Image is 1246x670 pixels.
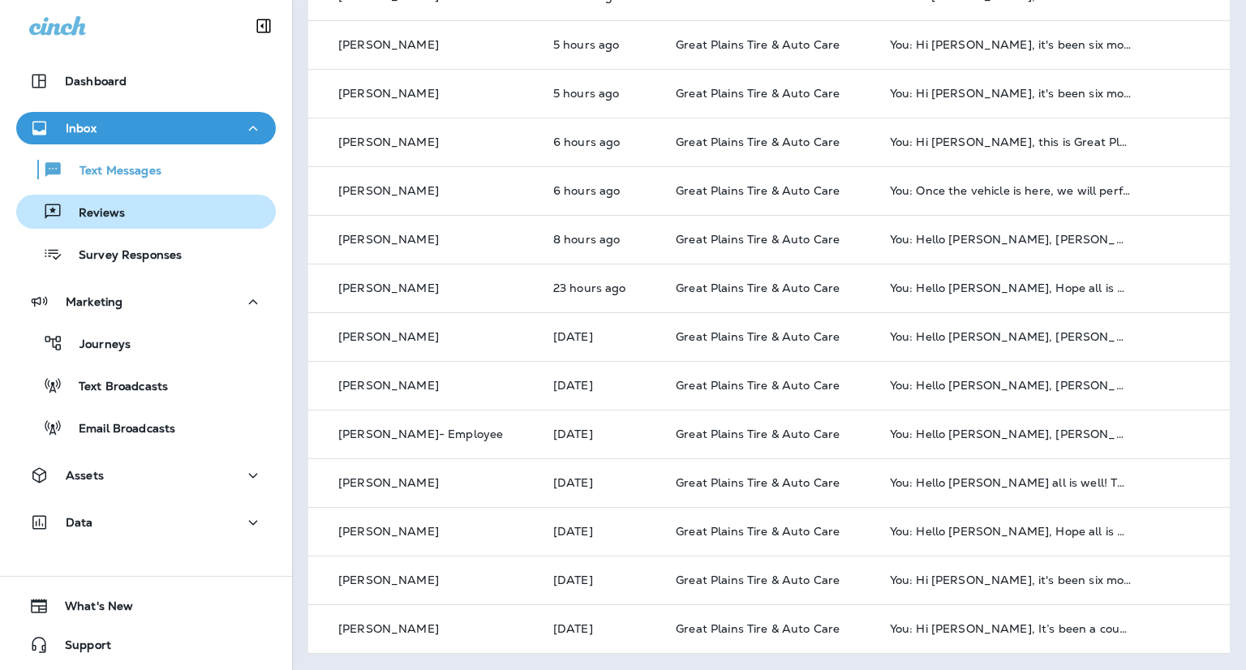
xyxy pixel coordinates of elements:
[553,233,650,246] p: Oct 10, 2025 08:03 AM
[49,638,111,658] span: Support
[338,233,439,246] p: [PERSON_NAME]
[676,524,840,539] span: Great Plains Tire & Auto Care
[338,622,439,635] p: [PERSON_NAME]
[338,87,439,100] p: [PERSON_NAME]
[16,368,276,402] button: Text Broadcasts
[16,286,276,318] button: Marketing
[16,152,276,187] button: Text Messages
[65,75,127,88] p: Dashboard
[338,135,439,148] p: [PERSON_NAME]
[338,573,439,586] p: [PERSON_NAME]
[16,590,276,622] button: What's New
[338,281,439,294] p: [PERSON_NAME]
[676,427,840,441] span: Great Plains Tire & Auto Care
[676,621,840,636] span: Great Plains Tire & Auto Care
[66,516,93,529] p: Data
[890,184,1132,197] div: You: Once the vehicle is here, we will perform a no-cost visual inspection of the entire brake sy...
[890,379,1132,392] div: You: Hello Michael, Hope all is well! This is Justin from Great Plains Tire & Auto Care. I wanted...
[553,427,650,440] p: Oct 9, 2025 12:30 PM
[553,87,650,100] p: Oct 10, 2025 10:22 AM
[553,330,650,343] p: Oct 9, 2025 03:30 PM
[676,281,840,295] span: Great Plains Tire & Auto Care
[16,506,276,539] button: Data
[16,65,276,97] button: Dashboard
[49,599,133,619] span: What's New
[553,281,650,294] p: Oct 9, 2025 04:30 PM
[676,86,840,101] span: Great Plains Tire & Auto Care
[16,459,276,492] button: Assets
[676,475,840,490] span: Great Plains Tire & Auto Care
[553,525,650,538] p: Oct 9, 2025 11:30 AM
[890,87,1132,100] div: You: Hi Levi, it's been six months since we last serviced your 2012 Ram 2500 at Great Plains Tire...
[553,622,650,635] p: Oct 9, 2025 10:22 AM
[553,379,650,392] p: Oct 9, 2025 01:30 PM
[338,38,439,51] p: [PERSON_NAME]
[553,476,650,489] p: Oct 9, 2025 11:30 AM
[66,469,104,482] p: Assets
[62,206,125,221] p: Reviews
[676,329,840,344] span: Great Plains Tire & Auto Care
[890,233,1132,246] div: You: Hello Richard, Hope all is well! This is Justin from Great Plains Tire & Auto Care. I wanted...
[16,326,276,360] button: Journeys
[16,112,276,144] button: Inbox
[676,378,840,393] span: Great Plains Tire & Auto Care
[16,629,276,661] button: Support
[676,573,840,587] span: Great Plains Tire & Auto Care
[338,379,439,392] p: [PERSON_NAME]
[16,195,276,229] button: Reviews
[338,476,439,489] p: [PERSON_NAME]
[553,184,650,197] p: Oct 10, 2025 10:05 AM
[338,330,439,343] p: [PERSON_NAME]
[890,427,1132,440] div: You: Hello Robert, Hope all is well! This is Justin from Great Plains Tire & Auto Care. I wanted ...
[62,422,175,437] p: Email Broadcasts
[16,237,276,271] button: Survey Responses
[62,380,168,395] p: Text Broadcasts
[62,248,182,264] p: Survey Responses
[676,232,840,247] span: Great Plains Tire & Auto Care
[890,573,1132,586] div: You: Hi Robert, it's been six months since we last serviced your 2017 Chevrolet Camaro at Great P...
[338,525,439,538] p: [PERSON_NAME]
[553,135,650,148] p: Oct 10, 2025 10:20 AM
[890,622,1132,635] div: You: Hi Chad, It’s been a couple of months since we serviced your 2019 Jeep Cherokee at Great Pla...
[676,37,840,52] span: Great Plains Tire & Auto Care
[553,38,650,51] p: Oct 10, 2025 10:22 AM
[16,410,276,445] button: Email Broadcasts
[66,295,122,308] p: Marketing
[66,122,97,135] p: Inbox
[890,135,1132,148] div: You: Hi Murl, this is Great Plains Tire & Auto Care. Our records show your 2017 Subaru Forester i...
[338,184,439,197] p: [PERSON_NAME]
[241,10,286,42] button: Collapse Sidebar
[553,573,650,586] p: Oct 9, 2025 10:22 AM
[676,183,840,198] span: Great Plains Tire & Auto Care
[63,337,131,353] p: Journeys
[890,476,1132,489] div: You: Hello Bradley, Hope all is well! This is Justin at Great Plains Tire & Auto Care, I wanted t...
[676,135,840,149] span: Great Plains Tire & Auto Care
[890,281,1132,294] div: You: Hello Aimee, Hope all is well! This is Justin from Great Plains Tire & Auto Care. I wanted t...
[890,38,1132,51] div: You: Hi Becka, it's been six months since we last serviced your 2011 Ford F-150 at Great Plains T...
[890,525,1132,538] div: You: Hello Travis, Hope all is well! This is Justin at Great Plains Tire & Auto Care, I wanted to...
[338,427,503,440] p: [PERSON_NAME]- Employee
[890,330,1132,343] div: You: Hello Robert, Hope all is well! This is Justin from Great Plains Tire & Auto Care. I wanted ...
[63,164,161,179] p: Text Messages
